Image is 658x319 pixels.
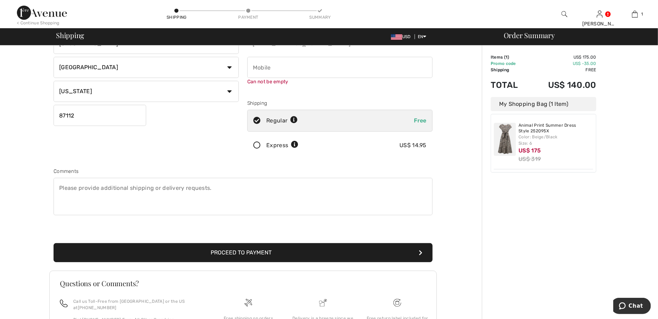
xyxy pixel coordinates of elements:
[597,11,603,17] a: Sign In
[613,298,651,315] iframe: Opens a widget where you can chat to one of our agents
[247,78,433,85] div: Can not be empty
[491,97,596,111] div: My Shopping Bag (1 Item)
[60,300,68,307] img: call
[491,73,529,97] td: Total
[266,141,298,150] div: Express
[491,67,529,73] td: Shipping
[529,67,596,73] td: Free
[73,298,203,311] p: Call us Toll-Free from [GEOGRAPHIC_DATA] or the US at
[399,141,427,150] div: US$ 14.95
[17,20,60,26] div: < Continue Shopping
[266,116,298,125] div: Regular
[393,299,401,307] img: Free shipping on orders over $99
[641,11,643,17] span: 1
[391,34,414,39] span: USD
[319,299,327,307] img: Delivery is a breeze since we pay the duties!
[78,305,117,310] a: [PHONE_NUMBER]
[17,6,67,20] img: 1ère Avenue
[54,105,146,126] input: Zip/Postal Code
[519,134,594,146] div: Color: Beige/Black Size: 6
[491,60,529,67] td: Promo code
[247,57,433,78] input: Mobile
[561,10,567,18] img: search the website
[519,156,541,162] s: US$ 319
[617,10,652,18] a: 1
[529,73,596,97] td: US$ 140.00
[529,54,596,60] td: US$ 175.00
[632,10,638,18] img: My Bag
[54,243,433,262] button: Proceed to Payment
[494,123,516,156] img: Animal Print Summer Dress Style 252095X
[519,147,541,154] span: US$ 175
[597,10,603,18] img: My Info
[495,32,654,39] div: Order Summary
[414,117,427,124] span: Free
[310,14,331,20] div: Summary
[418,34,427,39] span: EN
[54,168,433,175] div: Comments
[60,280,426,287] h3: Questions or Comments?
[166,14,187,20] div: Shipping
[582,20,617,28] div: [PERSON_NAME]
[56,32,84,39] span: Shipping
[238,14,259,20] div: Payment
[247,100,433,107] div: Shipping
[244,299,252,307] img: Free shipping on orders over $99
[529,60,596,67] td: US$ -35.00
[391,34,402,40] img: US Dollar
[505,55,508,60] span: 1
[491,54,529,60] td: Items ( )
[519,123,594,134] a: Animal Print Summer Dress Style 252095X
